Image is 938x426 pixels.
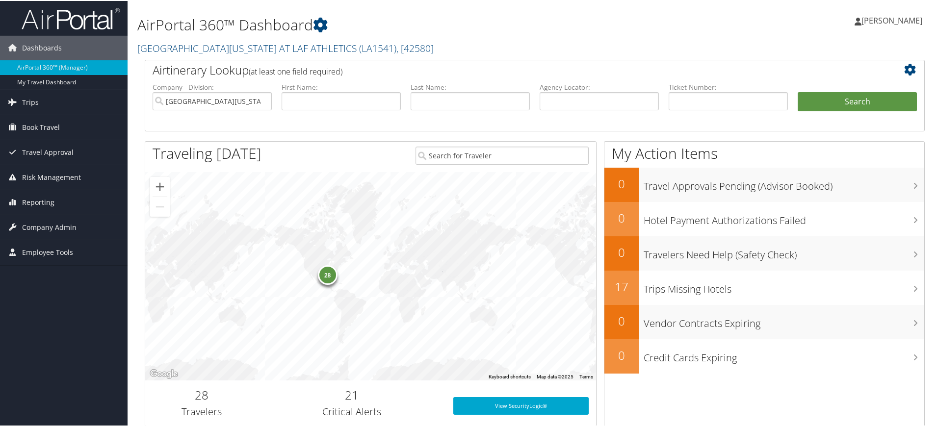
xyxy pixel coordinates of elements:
[604,312,639,328] h2: 0
[150,176,170,196] button: Zoom in
[540,81,659,91] label: Agency Locator:
[669,81,788,91] label: Ticket Number:
[153,386,251,402] h2: 28
[604,201,924,235] a: 0Hotel Payment Authorizations Failed
[137,14,667,34] h1: AirPortal 360™ Dashboard
[22,35,62,59] span: Dashboards
[604,209,639,226] h2: 0
[396,41,434,54] span: , [ 42580 ]
[644,242,924,261] h3: Travelers Need Help (Safety Check)
[265,386,439,402] h2: 21
[604,346,639,363] h2: 0
[604,243,639,260] h2: 0
[249,65,342,76] span: (at least one field required)
[604,338,924,373] a: 0Credit Cards Expiring
[489,373,531,379] button: Keyboard shortcuts
[22,139,74,164] span: Travel Approval
[153,61,852,77] h2: Airtinerary Lookup
[416,146,589,164] input: Search for Traveler
[359,41,396,54] span: ( LA1541 )
[604,142,924,163] h1: My Action Items
[855,5,932,34] a: [PERSON_NAME]
[537,373,573,378] span: Map data ©2025
[798,91,917,111] button: Search
[148,367,180,379] img: Google
[644,174,924,192] h3: Travel Approvals Pending (Advisor Booked)
[150,196,170,216] button: Zoom out
[265,404,439,418] h3: Critical Alerts
[137,41,434,54] a: [GEOGRAPHIC_DATA][US_STATE] AT LAF ATHLETICS
[22,239,73,264] span: Employee Tools
[861,14,922,25] span: [PERSON_NAME]
[153,404,251,418] h3: Travelers
[604,167,924,201] a: 0Travel Approvals Pending (Advisor Booked)
[22,89,39,114] span: Trips
[22,6,120,29] img: airportal-logo.png
[604,270,924,304] a: 17Trips Missing Hotels
[453,396,589,414] a: View SecurityLogic®
[153,142,261,163] h1: Traveling [DATE]
[604,175,639,191] h2: 0
[22,189,54,214] span: Reporting
[644,208,924,226] h3: Hotel Payment Authorizations Failed
[153,81,272,91] label: Company - Division:
[22,214,77,239] span: Company Admin
[22,164,81,189] span: Risk Management
[644,311,924,329] h3: Vendor Contracts Expiring
[604,277,639,294] h2: 17
[604,235,924,270] a: 0Travelers Need Help (Safety Check)
[644,276,924,295] h3: Trips Missing Hotels
[411,81,530,91] label: Last Name:
[604,304,924,338] a: 0Vendor Contracts Expiring
[579,373,593,378] a: Terms (opens in new tab)
[317,264,337,284] div: 28
[148,367,180,379] a: Open this area in Google Maps (opens a new window)
[282,81,401,91] label: First Name:
[644,345,924,364] h3: Credit Cards Expiring
[22,114,60,139] span: Book Travel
